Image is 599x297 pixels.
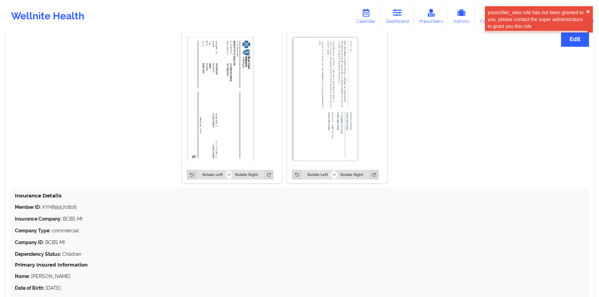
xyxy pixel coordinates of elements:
img: Chesley Murphy [292,37,359,161]
button: Rotate Left [187,170,228,179]
a: Dashboard [381,5,414,28]
button: Rotate Left [292,170,333,179]
button: Edit [561,32,589,47]
strong: Date of Birth: [15,285,44,291]
a: Calendar [351,5,381,28]
button: Rotate Right [335,170,379,179]
h5: Primary Insured Information [15,262,584,268]
p: Children [15,251,584,258]
strong: Name: [15,273,30,279]
div: prescriber_view role has not been granted to you, please contact the super administrators to gran... [488,9,586,30]
strong: Member ID: [15,204,41,210]
a: Prescribers [414,5,448,28]
button: Rotate Right [230,170,274,179]
a: Coaches [475,5,504,28]
p: BCBS MI [15,215,584,222]
h4: Insurance Details [15,192,584,199]
p: commercial [15,227,584,234]
p: XYH891570806 [15,204,584,211]
strong: Insurance Company: [15,216,62,222]
p: BCBS MI [15,239,584,246]
button: close [586,9,590,15]
a: Admins [448,5,475,28]
p: [PERSON_NAME] [15,273,584,280]
p: [DATE] [15,285,584,291]
strong: Company ID: [15,240,44,245]
strong: Dependency Status: [15,251,61,257]
strong: Company Type: [15,228,50,233]
img: Chesley Murphy [187,37,254,161]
